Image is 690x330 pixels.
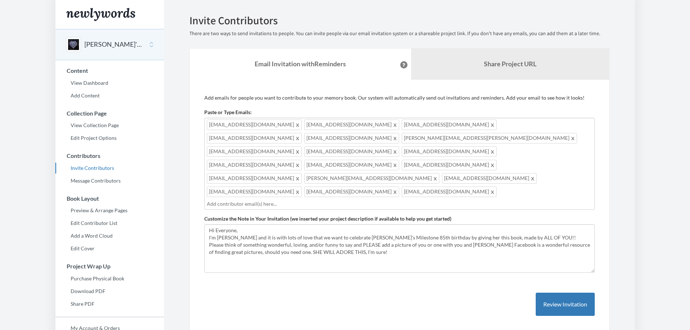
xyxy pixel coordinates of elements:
[255,60,346,68] strong: Email Invitation with Reminders
[56,153,164,159] h3: Contributors
[207,133,302,143] span: [EMAIL_ADDRESS][DOMAIN_NAME]
[56,110,164,117] h3: Collection Page
[304,120,399,130] span: [EMAIL_ADDRESS][DOMAIN_NAME]
[55,175,164,186] a: Message Contributors
[207,173,302,184] span: [EMAIL_ADDRESS][DOMAIN_NAME]
[304,173,439,184] span: [PERSON_NAME][EMAIL_ADDRESS][DOMAIN_NAME]
[207,187,302,197] span: [EMAIL_ADDRESS][DOMAIN_NAME]
[204,215,451,222] label: Customize the Note in Your Invitation (we inserted your project description if available to help ...
[204,109,252,116] label: Paste or Type Emails:
[55,298,164,309] a: Share PDF
[207,200,590,208] input: Add contributor email(s) here...
[442,173,537,184] span: [EMAIL_ADDRESS][DOMAIN_NAME]
[402,187,497,197] span: [EMAIL_ADDRESS][DOMAIN_NAME]
[56,263,164,270] h3: Project Wrap Up
[55,133,164,143] a: Edit Project Options
[402,120,497,130] span: [EMAIL_ADDRESS][DOMAIN_NAME]
[55,90,164,101] a: Add Content
[189,14,610,26] h2: Invite Contributors
[55,286,164,297] a: Download PDF
[55,120,164,131] a: View Collection Page
[189,30,610,37] p: There are two ways to send invitations to people. You can invite people via our email invitation ...
[402,133,577,143] span: [PERSON_NAME][EMAIL_ADDRESS][PERSON_NAME][DOMAIN_NAME]
[66,8,135,21] img: Newlywords logo
[55,163,164,174] a: Invite Contributors
[204,94,595,101] p: Add emails for people you want to contribute to your memory book. Our system will automatically s...
[84,40,143,49] button: [PERSON_NAME]'S 85th BIRTHDAY
[56,195,164,202] h3: Book Layout
[402,146,497,157] span: [EMAIL_ADDRESS][DOMAIN_NAME]
[55,205,164,216] a: Preview & Arrange Pages
[55,243,164,254] a: Edit Cover
[55,78,164,88] a: View Dashboard
[304,146,399,157] span: [EMAIL_ADDRESS][DOMAIN_NAME]
[207,160,302,170] span: [EMAIL_ADDRESS][DOMAIN_NAME]
[204,224,595,273] textarea: Hi Everyone, I'm [PERSON_NAME] and it is with lots of love that we want to celebrate [PERSON_NAME...
[402,160,497,170] span: [EMAIL_ADDRESS][DOMAIN_NAME]
[536,293,595,316] button: Review Invitation
[55,230,164,241] a: Add a Word Cloud
[304,133,399,143] span: [EMAIL_ADDRESS][DOMAIN_NAME]
[55,218,164,229] a: Edit Contributor List
[484,60,536,68] b: Share Project URL
[207,120,302,130] span: [EMAIL_ADDRESS][DOMAIN_NAME]
[304,160,399,170] span: [EMAIL_ADDRESS][DOMAIN_NAME]
[207,146,302,157] span: [EMAIL_ADDRESS][DOMAIN_NAME]
[56,67,164,74] h3: Content
[55,273,164,284] a: Purchase Physical Book
[304,187,399,197] span: [EMAIL_ADDRESS][DOMAIN_NAME]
